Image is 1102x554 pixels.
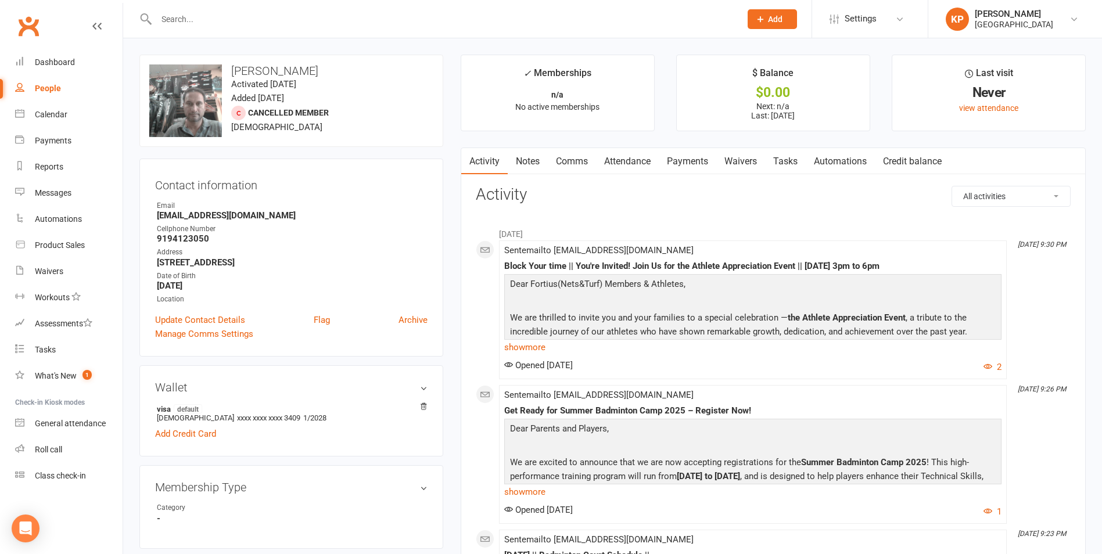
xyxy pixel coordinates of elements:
[748,9,797,29] button: Add
[1018,385,1066,393] i: [DATE] 9:26 PM
[155,327,253,341] a: Manage Comms Settings
[157,404,422,413] strong: visa
[504,339,1002,355] a: show more
[15,411,123,437] a: General attendance kiosk mode
[149,64,433,77] h3: [PERSON_NAME]
[15,285,123,311] a: Workouts
[15,311,123,337] a: Assessments
[903,87,1075,99] div: Never
[765,148,806,175] a: Tasks
[504,261,1002,271] div: Block Your time || You're Invited! Join Us for the Athlete Appreciation Event || [DATE] 3pm to 6pm
[504,406,1002,416] div: Get Ready for Summer Badminton Camp 2025 – Register Now!
[476,186,1071,204] h3: Activity
[551,90,563,99] strong: n/a
[35,110,67,119] div: Calendar
[15,154,123,180] a: Reports
[476,222,1071,240] li: [DATE]
[157,200,428,211] div: Email
[82,370,92,380] span: 1
[508,148,548,175] a: Notes
[1018,240,1066,249] i: [DATE] 9:30 PM
[507,277,999,294] p: Dear Fortius(Nets&Turf) Members & Athletes,
[155,481,428,494] h3: Membership Type
[157,513,428,524] strong: -
[157,294,428,305] div: Location
[35,471,86,480] div: Class check-in
[504,390,694,400] span: Sent email to [EMAIL_ADDRESS][DOMAIN_NAME]
[677,471,740,481] b: [DATE] to [DATE]
[237,413,300,422] span: xxxx xxxx xxxx 3409
[975,9,1053,19] div: [PERSON_NAME]
[687,102,859,120] p: Next: n/a Last: [DATE]
[15,49,123,75] a: Dashboard
[504,505,573,515] span: Opened [DATE]
[157,210,428,221] strong: [EMAIL_ADDRESS][DOMAIN_NAME]
[248,108,329,117] span: Cancelled member
[231,79,296,89] time: Activated [DATE]
[15,337,123,363] a: Tasks
[15,258,123,285] a: Waivers
[461,148,508,175] a: Activity
[303,413,326,422] span: 1/2028
[35,371,77,380] div: What's New
[14,12,43,41] a: Clubworx
[510,312,967,337] span: We are thrilled to invite you and your families to a special celebration — , a tribute to the inc...
[515,102,600,111] span: No active memberships
[15,206,123,232] a: Automations
[965,66,1013,87] div: Last visit
[153,11,733,27] input: Search...
[983,505,1002,519] button: 1
[15,437,123,463] a: Roll call
[35,445,62,454] div: Roll call
[596,148,659,175] a: Attendance
[314,313,330,327] a: Flag
[15,232,123,258] a: Product Sales
[801,457,927,467] b: Summer Badminton Camp 2025
[35,345,56,354] div: Tasks
[155,427,216,441] a: Add Credit Card
[174,404,202,413] span: default
[788,312,906,323] b: the Athlete Appreciation Event
[157,233,428,244] strong: 9194123050
[157,280,428,291] strong: [DATE]
[35,293,70,302] div: Workouts
[35,267,63,276] div: Waivers
[35,188,71,197] div: Messages
[157,257,428,268] strong: [STREET_ADDRESS]
[231,93,284,103] time: Added [DATE]
[15,363,123,389] a: What's New1
[35,84,61,93] div: People
[231,122,322,132] span: [DEMOGRAPHIC_DATA]
[155,313,245,327] a: Update Contact Details
[975,19,1053,30] div: [GEOGRAPHIC_DATA]
[157,271,428,282] div: Date of Birth
[983,360,1002,374] button: 2
[155,402,428,424] li: [DEMOGRAPHIC_DATA]
[149,64,222,137] img: image1724194683.png
[523,66,591,87] div: Memberships
[35,136,71,145] div: Payments
[15,102,123,128] a: Calendar
[15,180,123,206] a: Messages
[35,240,85,250] div: Product Sales
[504,245,694,256] span: Sent email to [EMAIL_ADDRESS][DOMAIN_NAME]
[959,103,1018,113] a: view attendance
[15,75,123,102] a: People
[35,419,106,428] div: General attendance
[157,247,428,258] div: Address
[946,8,969,31] div: KP
[510,457,983,495] span: We are excited to announce that we are now accepting registrations for the ! This high-performanc...
[507,422,999,438] p: Dear Parents and Players,
[155,381,428,394] h3: Wallet
[716,148,765,175] a: Waivers
[768,15,782,24] span: Add
[15,463,123,489] a: Class kiosk mode
[35,319,92,328] div: Assessments
[875,148,950,175] a: Credit balance
[504,360,573,370] span: Opened [DATE]
[157,224,428,235] div: Cellphone Number
[155,174,428,192] h3: Contact information
[659,148,716,175] a: Payments
[504,534,694,545] span: Sent email to [EMAIL_ADDRESS][DOMAIN_NAME]
[157,502,253,513] div: Category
